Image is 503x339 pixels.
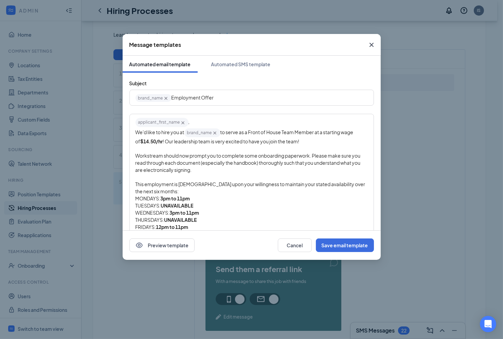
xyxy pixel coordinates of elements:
span: ! Our leadership team is very excited to have you join the team! [163,138,300,144]
span: UNAVAILABLE [161,202,194,209]
span: FRIDAYS: [136,224,156,230]
svg: Eye [135,241,143,249]
span: , [188,119,190,125]
svg: Cross [212,130,218,136]
button: Save email template [316,238,374,252]
span: 3pm to 11pm [161,195,190,201]
svg: Cross [367,41,376,49]
span: TUESDAYS: [136,202,161,209]
span: to serve as a Front of House Team Member at a starting wage of [136,129,354,144]
span: 3pm to 11pm [170,210,199,216]
button: Cancel [278,238,312,252]
svg: Cross [163,95,169,101]
span: $14.50/hr [141,138,163,144]
div: Edit text [130,114,373,265]
button: EyePreview template [129,238,195,252]
svg: Cross [180,120,186,126]
span: MONDAYS: [136,195,161,201]
div: Message templates [129,41,181,49]
span: We'd like to hire you at [136,129,184,135]
div: Open Intercom Messenger [480,316,496,332]
span: Workstream should now prompt you to complete some onboarding paperwork. Please make sure you read... [136,153,361,173]
span: THURSDAYS: [136,217,164,223]
span: UNAVAILABLE [164,217,197,223]
div: Automated SMS template [211,61,271,68]
span: This employment is [DEMOGRAPHIC_DATA] upon your willingness to maintain your stated availability ... [136,181,366,194]
span: Employment Offer [172,94,214,101]
span: brand_name‌‌‌‌ [136,94,172,102]
div: Edit text [130,90,373,105]
span: WEDNESDAYS: [136,210,170,216]
span: 12pm to 11pm [156,224,188,230]
span: applicant_first_name‌‌‌‌ [136,118,188,127]
button: Close [362,34,381,56]
span: Subject [129,80,147,86]
span: brand_name‌‌‌‌ [184,128,220,137]
div: Automated email template [129,61,191,68]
